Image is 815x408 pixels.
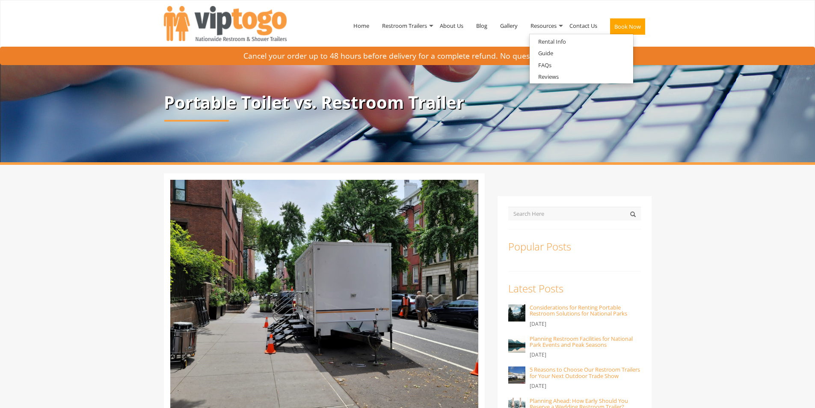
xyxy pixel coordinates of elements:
[347,3,376,48] a: Home
[530,319,641,329] p: [DATE]
[164,6,287,41] img: VIPTOGO
[530,71,567,82] a: Reviews
[530,304,627,317] a: Considerations for Renting Portable Restroom Solutions for National Parks
[530,48,562,59] a: Guide
[508,366,525,384] img: 5 Reasons to Choose Our Restroom Trailers for Your Next Outdoor Trade Show - VIPTOGO
[494,3,524,48] a: Gallery
[610,18,645,35] button: Book Now
[530,335,633,348] a: Planning Restroom Facilities for National Park Events and Peak Seasons
[508,207,641,220] input: Search Here
[433,3,470,48] a: About Us
[164,93,652,112] p: Portable Toilet vs. Restroom Trailer
[530,381,641,391] p: [DATE]
[524,3,563,48] a: Resources
[508,283,641,294] h3: Latest Posts
[376,3,433,48] a: Restroom Trailers
[530,366,640,379] a: 5 Reasons to Choose Our Restroom Trailers for Your Next Outdoor Trade Show
[470,3,494,48] a: Blog
[508,241,641,252] h3: Popular Posts
[508,304,525,322] img: Considerations for Renting Portable Restroom Solutions for National Parks - VIPTOGO
[563,3,604,48] a: Contact Us
[508,336,525,353] img: Planning Restroom Facilities for National Park Events and Peak Seasons - VIPTOGO
[604,3,652,53] a: Book Now
[530,36,575,47] a: Rental Info
[530,60,560,71] a: FAQs
[530,350,641,360] p: [DATE]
